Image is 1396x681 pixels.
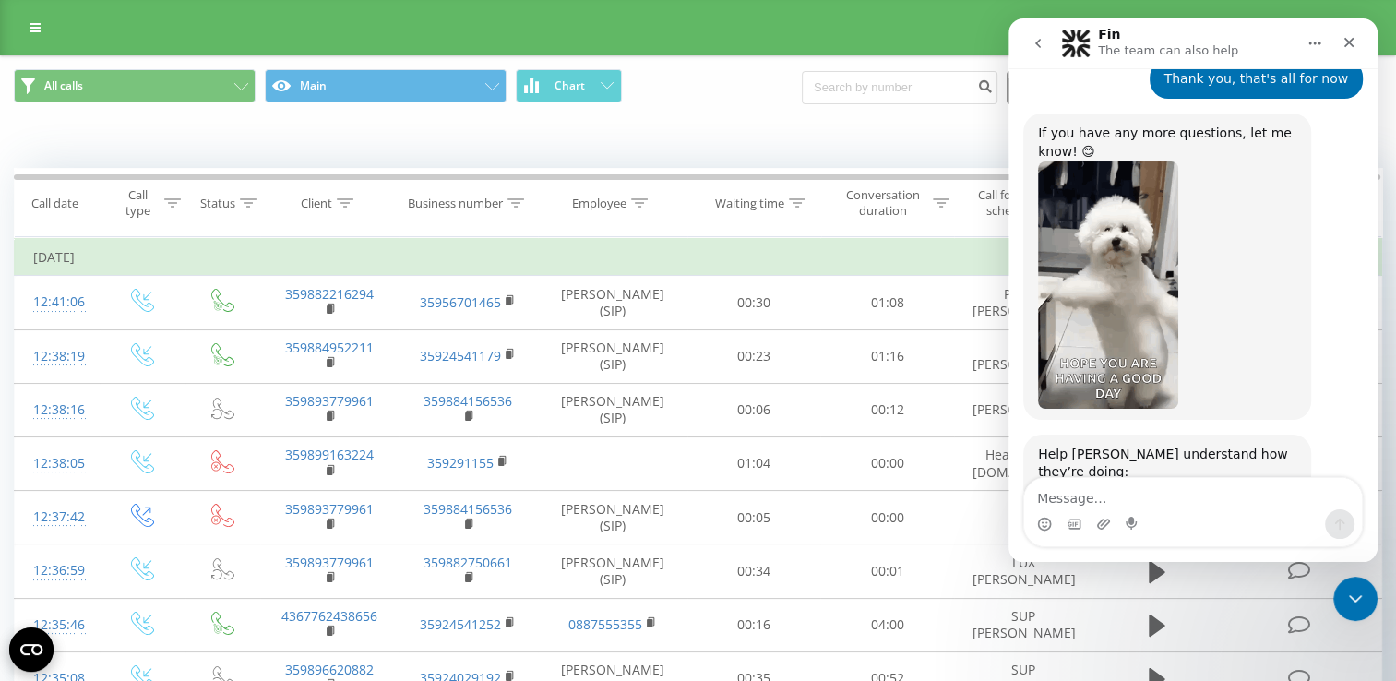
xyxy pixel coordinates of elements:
div: Conversation duration [837,187,928,219]
td: [PERSON_NAME] (SIP) [538,276,687,329]
td: 00:01 [820,544,954,598]
button: Open CMP widget [9,627,54,672]
div: 12:41:06 [33,284,81,320]
a: 359882216294 [285,285,374,303]
div: Business number [408,196,503,211]
td: 00:05 [687,491,821,544]
td: [PERSON_NAME] (SIP) [538,544,687,598]
td: [PERSON_NAME] (SIP) [538,491,687,544]
div: Call type [116,187,160,219]
a: 359884156536 [424,500,512,518]
a: 359291155 [427,454,494,472]
a: 359896620882 [285,661,374,678]
button: All calls [14,69,256,102]
a: 359893779961 [285,554,374,571]
iframe: Intercom live chat [1333,577,1378,621]
td: SUP [PERSON_NAME] [954,598,1092,651]
a: 35924541252 [420,615,501,633]
td: 00:16 [687,598,821,651]
a: 359884952211 [285,339,374,356]
a: 359884156536 [424,392,512,410]
td: 00:00 [820,436,954,490]
td: 00:30 [687,276,821,329]
td: LUX [PERSON_NAME] [954,544,1092,598]
a: 35924541179 [420,347,501,364]
div: 12:36:59 [33,553,81,589]
div: Client [301,196,332,211]
input: Search by number [802,71,997,104]
div: Waiting time [715,196,784,211]
span: All calls [44,78,83,93]
div: 12:35:46 [33,607,81,643]
span: Chart [555,79,585,92]
div: Call forwarding scheme title [971,187,1068,219]
div: 12:38:19 [33,339,81,375]
td: Portal: [PERSON_NAME] [954,276,1092,329]
button: Export [1007,71,1106,104]
a: 4367762438656 [281,607,377,625]
td: SUP [PERSON_NAME] [954,329,1092,383]
div: 12:38:16 [33,392,81,428]
td: 01:16 [820,329,954,383]
td: 01:08 [820,276,954,329]
button: Chart [516,69,622,102]
td: [DATE] [15,239,1382,276]
div: 12:38:05 [33,446,81,482]
td: 00:00 [820,491,954,544]
a: 359893779961 [285,500,374,518]
a: 0887555355 [568,615,642,633]
span: Head Office/ [DOMAIN_NAME]... [972,446,1090,480]
div: 12:37:42 [33,499,81,535]
a: 359882750661 [424,554,512,571]
td: [PERSON_NAME] (SIP) [538,383,687,436]
div: Status [200,196,235,211]
div: Call date [31,196,78,211]
a: 359893779961 [285,392,374,410]
a: 359899163224 [285,446,374,463]
td: 00:23 [687,329,821,383]
td: 00:06 [687,383,821,436]
button: Main [265,69,507,102]
td: 00:34 [687,544,821,598]
div: Employee [572,196,626,211]
td: 00:12 [820,383,954,436]
td: 01:04 [687,436,821,490]
a: 35956701465 [420,293,501,311]
td: [PERSON_NAME] (SIP) [538,329,687,383]
td: [PERSON_NAME] [954,383,1092,436]
iframe: Intercom live chat [1008,18,1378,562]
td: 04:00 [820,598,954,651]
